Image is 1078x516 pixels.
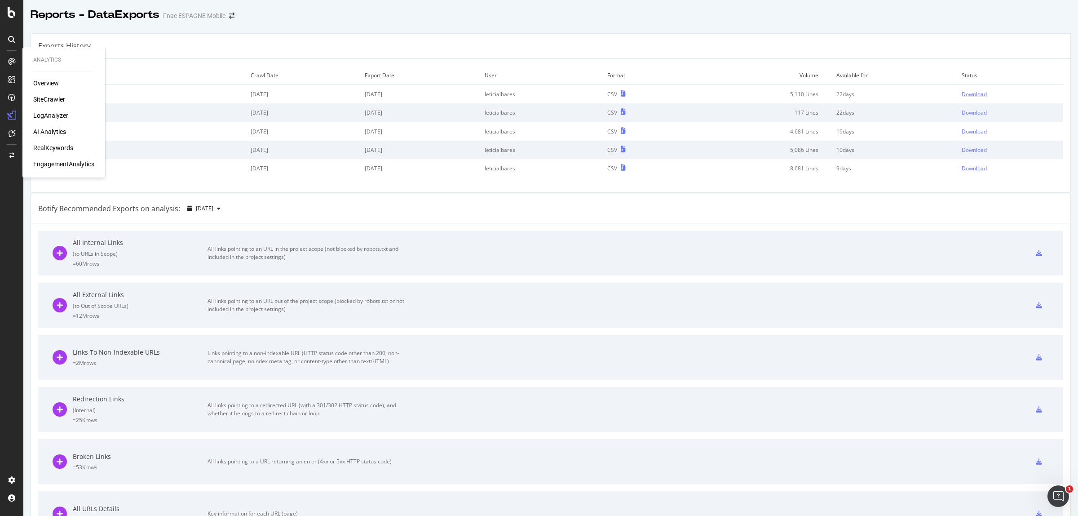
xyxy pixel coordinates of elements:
[73,406,208,414] div: ( Internal )
[962,109,1059,116] a: Download
[1036,354,1042,360] div: csv-export
[246,103,361,122] td: [DATE]
[607,165,617,172] div: CSV
[607,146,617,154] div: CSV
[43,109,242,116] div: URL Export (4 columns)
[607,90,617,98] div: CSV
[480,122,603,141] td: leticialbares
[33,127,66,136] a: AI Analytics
[832,122,957,141] td: 19 days
[962,128,987,135] div: Download
[38,66,246,85] td: Export Type
[208,458,410,466] div: All links pointing to a URL returning an error (4xx or 5xx HTTP status code)
[1036,458,1042,465] div: csv-export
[246,66,361,85] td: Crawl Date
[688,103,832,122] td: 117 Lines
[33,143,73,152] a: RealKeywords
[73,250,208,258] div: ( to URLs in Scope )
[603,66,688,85] td: Format
[208,245,410,261] div: All links pointing to an URL in the project scope (not blocked by robots.txt and included in the ...
[73,290,208,299] div: All External Links
[73,504,208,513] div: All URLs Details
[246,159,361,178] td: [DATE]
[38,204,180,214] div: Botify Recommended Exports on analysis:
[962,90,1059,98] a: Download
[688,85,832,104] td: 5,110 Lines
[246,141,361,159] td: [DATE]
[607,109,617,116] div: CSV
[832,159,957,178] td: 9 days
[688,66,832,85] td: Volume
[208,401,410,418] div: All links pointing to a redirected URL (with a 301/302 HTTP status code), and whether it belongs ...
[33,56,94,64] div: Analytics
[73,395,208,404] div: Redirection Links
[832,66,957,85] td: Available for
[73,238,208,247] div: All Internal Links
[480,103,603,122] td: leticialbares
[208,349,410,365] div: Links pointing to a non-indexable URL (HTTP status code other than 200, non-canonical page, noind...
[360,141,480,159] td: [DATE]
[31,7,159,22] div: Reports - DataExports
[962,146,1059,154] a: Download
[480,141,603,159] td: leticialbares
[43,165,242,172] div: URL Export (5 columns)
[1036,302,1042,308] div: csv-export
[1036,406,1042,413] div: csv-export
[962,90,987,98] div: Download
[196,205,213,212] span: 2025 Oct. 1st
[832,103,957,122] td: 22 days
[688,159,832,178] td: 8,681 Lines
[962,165,987,172] div: Download
[962,165,1059,172] a: Download
[73,416,208,424] div: = 25K rows
[1066,485,1073,493] span: 1
[360,159,480,178] td: [DATE]
[73,463,208,471] div: = 53K rows
[1047,485,1069,507] iframe: Intercom live chat
[43,90,242,98] div: URL Export (9 columns)
[246,122,361,141] td: [DATE]
[73,348,208,357] div: Links To Non-Indexable URLs
[208,297,410,313] div: All links pointing to an URL out of the project scope (blocked by robots.txt or not included in t...
[1036,250,1042,256] div: csv-export
[73,302,208,310] div: ( to Out of Scope URLs )
[33,95,65,104] a: SiteCrawler
[688,141,832,159] td: 5,086 Lines
[480,85,603,104] td: leticialbares
[832,141,957,159] td: 10 days
[246,85,361,104] td: [DATE]
[73,312,208,320] div: = 12M rows
[962,128,1059,135] a: Download
[38,41,91,51] div: Exports History
[957,66,1063,85] td: Status
[73,359,208,367] div: = 2M rows
[73,452,208,461] div: Broken Links
[33,79,59,88] a: Overview
[73,260,208,267] div: = 60M rows
[607,128,617,135] div: CSV
[163,11,225,20] div: Fnac ESPAGNE Mobile
[832,85,957,104] td: 22 days
[360,103,480,122] td: [DATE]
[480,66,603,85] td: User
[962,146,987,154] div: Download
[962,109,987,116] div: Download
[33,111,68,120] a: LogAnalyzer
[360,122,480,141] td: [DATE]
[360,85,480,104] td: [DATE]
[688,122,832,141] td: 4,681 Lines
[33,160,94,169] a: EngagementAnalytics
[480,159,603,178] td: leticialbares
[360,66,480,85] td: Export Date
[229,13,234,19] div: arrow-right-arrow-left
[43,128,242,135] div: URL Export (4 columns)
[184,201,224,216] button: [DATE]
[43,146,242,154] div: URL Export (9 columns)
